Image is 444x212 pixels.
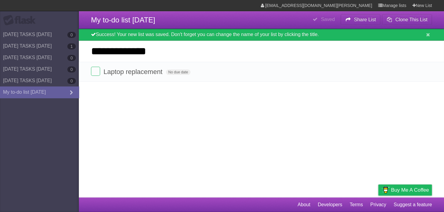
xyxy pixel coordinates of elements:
button: Share List [341,14,381,25]
span: My to-do list [DATE] [91,16,155,24]
label: Done [91,67,100,76]
button: Clone This List [382,14,432,25]
span: Buy me a coffee [391,185,429,195]
b: 0 [67,55,76,61]
span: No due date [166,69,190,75]
div: Flask [3,15,39,26]
b: 0 [67,78,76,84]
span: Laptop replacement [103,68,164,76]
b: Saved [321,17,335,22]
b: 0 [67,66,76,72]
b: 0 [67,32,76,38]
a: About [298,199,310,210]
div: Success! Your new list was saved. Don't forget you can change the name of your list by clicking t... [79,29,444,41]
a: Suggest a feature [394,199,432,210]
a: Buy me a coffee [378,184,432,196]
a: Terms [350,199,363,210]
b: 1 [67,43,76,49]
b: Share List [354,17,376,22]
a: Developers [318,199,342,210]
img: Buy me a coffee [381,185,389,195]
b: Clone This List [395,17,427,22]
a: Privacy [370,199,386,210]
